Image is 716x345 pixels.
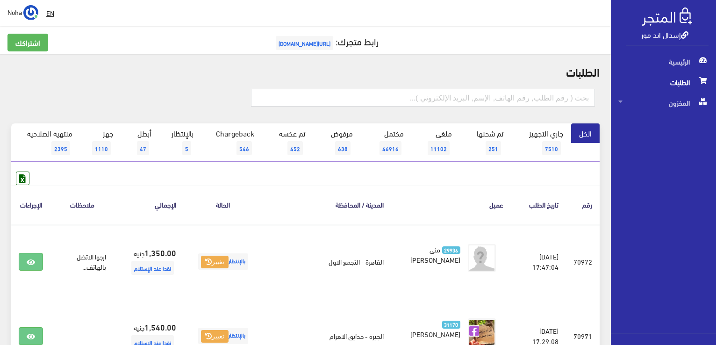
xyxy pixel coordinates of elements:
th: ملاحظات [50,185,114,224]
span: 47 [137,141,149,155]
a: EN [43,5,58,22]
span: [URL][DOMAIN_NAME] [276,36,333,50]
a: 31170 [PERSON_NAME] [406,318,460,339]
button: تغيير [201,256,229,269]
iframe: Drift Widget Chat Controller [11,281,47,316]
td: جنيه [114,224,184,299]
a: الطلبات [611,72,716,93]
td: 70972 [566,224,600,299]
img: avatar.png [468,244,496,272]
span: 1110 [92,141,111,155]
input: بحث ( رقم الطلب, رقم الهاتف, الإسم, البريد اﻹلكتروني )... [251,89,595,107]
span: 452 [287,141,303,155]
span: نقدا عند الإستلام [131,261,174,275]
u: EN [46,7,54,19]
a: تم شحنها251 [460,123,511,162]
a: جهز1110 [80,123,121,162]
h2: الطلبات [11,65,600,78]
td: [DATE] 17:47:04 [511,224,566,299]
img: ... [23,5,38,20]
span: 11102 [428,141,450,155]
a: مرفوض638 [313,123,361,162]
th: الحالة [184,185,263,224]
span: 546 [236,141,252,155]
span: 5 [182,141,191,155]
a: أبطل47 [121,123,159,162]
a: رابط متجرك:[URL][DOMAIN_NAME] [273,32,379,50]
span: 31170 [442,321,460,329]
a: ... Noha [7,5,38,20]
strong: 1,540.00 [144,321,176,333]
a: جاري التجهيز7510 [511,123,572,162]
th: عميل [391,185,511,224]
span: 2395 [51,141,70,155]
td: القاهرة - التجمع الاول [263,224,391,299]
span: 29936 [442,246,460,254]
img: . [642,7,692,26]
a: بالإنتظار5 [159,123,201,162]
th: الإجراءات [11,185,50,224]
span: الطلبات [618,72,709,93]
a: الرئيسية [611,51,716,72]
span: الرئيسية [618,51,709,72]
span: بالإنتظار [198,328,248,344]
span: منى [PERSON_NAME] [410,243,460,266]
a: إسدال اند مور [641,28,688,41]
a: المخزون [611,93,716,113]
span: Noha [7,6,22,18]
span: 46916 [379,141,401,155]
a: 29936 منى [PERSON_NAME] [406,244,460,265]
a: Chargeback546 [201,123,262,162]
span: بالإنتظار [198,253,248,270]
strong: 1,350.00 [144,246,176,259]
a: اشتراكك [7,34,48,51]
th: اﻹجمالي [114,185,184,224]
span: 7510 [542,141,561,155]
a: منتهية الصلاحية2395 [11,123,80,162]
span: 638 [335,141,351,155]
td: ارجوا الاتضل بالهاتف... [50,224,114,299]
a: الكل [571,123,600,143]
a: تم عكسه452 [262,123,313,162]
a: ملغي11102 [412,123,460,162]
a: مكتمل46916 [361,123,412,162]
th: المدينة / المحافظة [263,185,391,224]
button: تغيير [201,330,229,343]
span: 251 [486,141,501,155]
th: تاريخ الطلب [511,185,566,224]
span: المخزون [618,93,709,113]
span: [PERSON_NAME] [410,327,460,340]
th: رقم [566,185,600,224]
